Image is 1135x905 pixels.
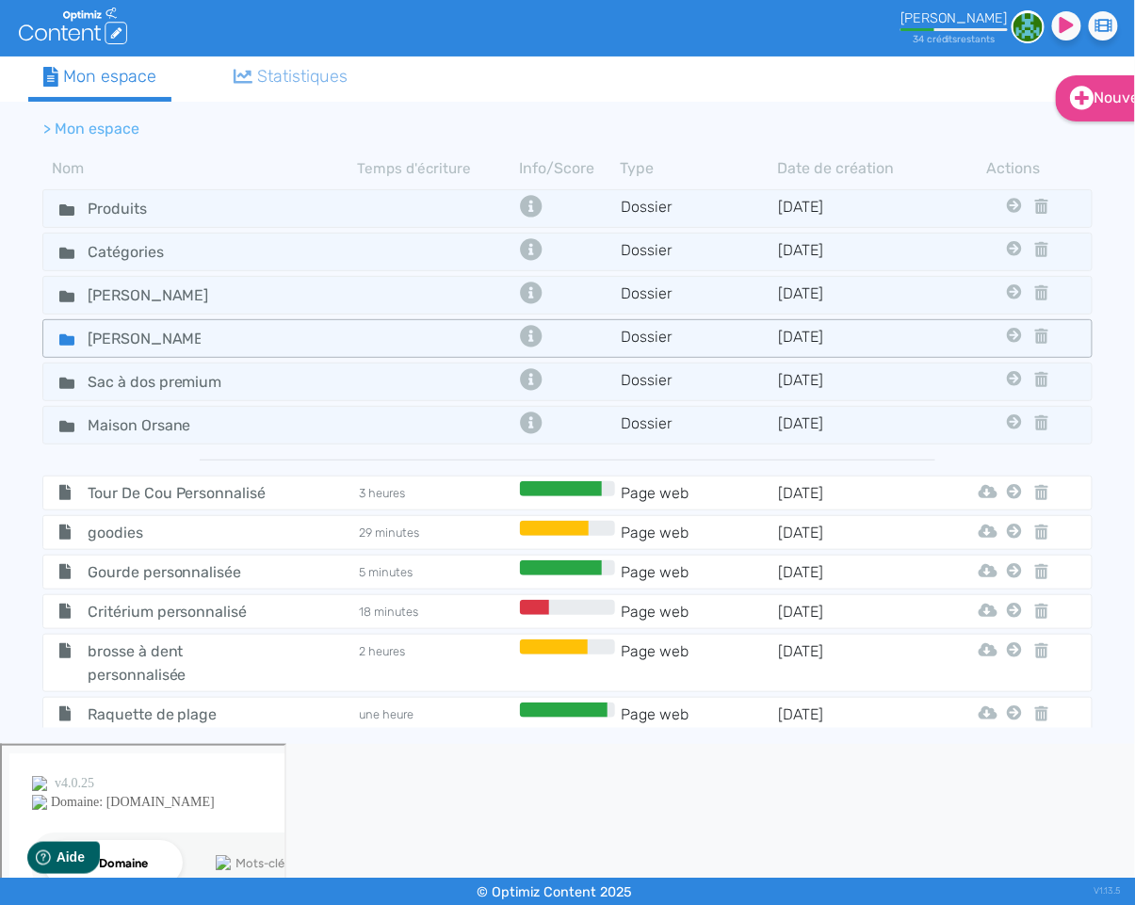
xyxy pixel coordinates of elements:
[49,49,213,64] div: Domaine: [DOMAIN_NAME]
[620,325,777,352] td: Dossier
[1012,10,1045,43] img: 1e30b6080cd60945577255910d948632
[620,238,777,266] td: Dossier
[234,64,349,89] div: Statistiques
[73,238,215,266] input: Nom de dossier
[777,238,934,266] td: [DATE]
[53,30,92,45] div: v 4.0.25
[73,521,281,544] span: goodies
[73,639,281,687] span: brosse à dent personnalisée
[777,368,934,396] td: [DATE]
[620,560,777,584] td: Page web
[219,57,364,97] a: Statistiques
[620,157,777,180] th: Type
[73,412,215,439] input: Nom de dossier
[777,195,934,222] td: [DATE]
[358,157,515,180] th: Temps d'écriture
[73,325,215,352] input: Nom de dossier
[73,282,224,309] input: Nom de dossier
[1002,157,1026,180] th: Actions
[358,600,515,623] td: 18 minutes
[358,521,515,544] td: 29 minutes
[515,157,621,180] th: Info/Score
[30,30,45,45] img: logo_orange.svg
[73,195,215,222] input: Nom de dossier
[620,282,777,309] td: Dossier
[777,639,934,687] td: [DATE]
[358,639,515,687] td: 2 heures
[43,118,139,140] li: > Mon espace
[953,33,958,45] span: s
[620,481,777,505] td: Page web
[777,412,934,439] td: [DATE]
[43,64,156,89] div: Mon espace
[358,560,515,584] td: 5 minutes
[73,703,281,750] span: Raquette de plage personnalisée
[991,33,996,45] span: s
[73,600,281,623] span: Critérium personnalisé
[777,521,934,544] td: [DATE]
[620,412,777,439] td: Dossier
[28,106,949,152] nav: breadcrumb
[777,600,934,623] td: [DATE]
[777,481,934,505] td: [DATE]
[620,521,777,544] td: Page web
[913,33,996,45] small: 34 crédit restant
[620,600,777,623] td: Page web
[235,111,288,123] div: Mots-clés
[76,109,91,124] img: tab_domain_overview_orange.svg
[477,884,632,900] small: © Optimiz Content 2025
[28,57,171,102] a: Mon espace
[620,368,777,396] td: Dossier
[777,282,934,309] td: [DATE]
[620,703,777,750] td: Page web
[73,481,281,505] span: Tour De Cou Personnalisé
[778,157,935,180] th: Date de création
[214,109,229,124] img: tab_keywords_by_traffic_grey.svg
[777,325,934,352] td: [DATE]
[777,560,934,584] td: [DATE]
[97,111,145,123] div: Domaine
[358,703,515,750] td: une heure
[620,639,777,687] td: Page web
[900,10,1008,26] div: [PERSON_NAME]
[1094,878,1121,905] div: V1.13.5
[73,368,252,396] input: Nom de dossier
[620,195,777,222] td: Dossier
[30,49,45,64] img: website_grey.svg
[777,703,934,750] td: [DATE]
[358,481,515,505] td: 3 heures
[42,157,358,180] th: Nom
[73,560,281,584] span: Gourde personnalisée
